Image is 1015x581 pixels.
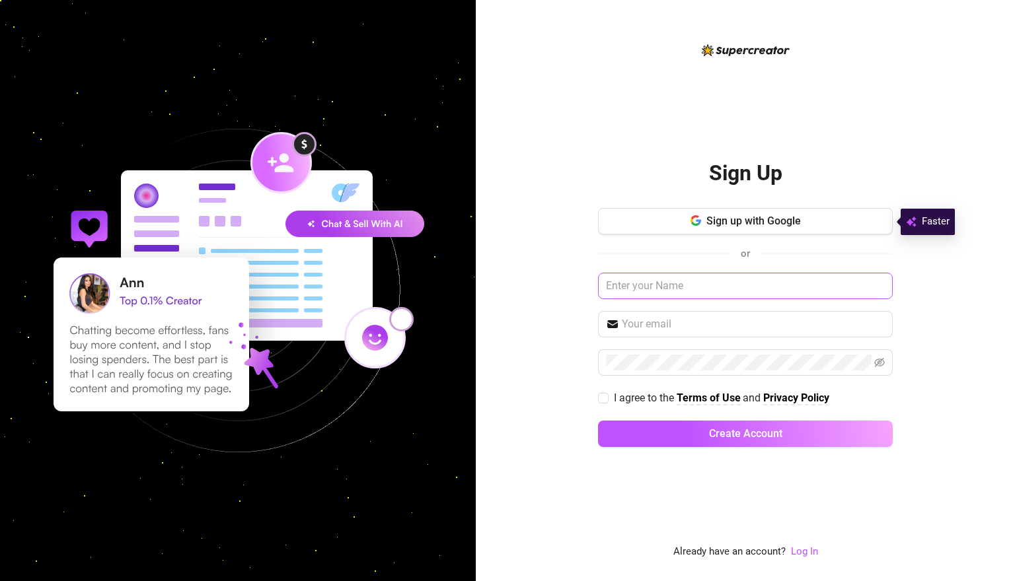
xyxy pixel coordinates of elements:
[598,208,893,234] button: Sign up with Google
[9,62,467,519] img: signup-background-D0MIrEPF.svg
[677,392,741,405] a: Terms of Use
[743,392,763,404] span: and
[763,392,829,405] a: Privacy Policy
[702,44,790,56] img: logo-BBDzfeDw.svg
[673,544,786,560] span: Already have an account?
[791,544,818,560] a: Log In
[706,215,801,227] span: Sign up with Google
[763,392,829,404] strong: Privacy Policy
[906,214,917,230] img: svg%3e
[709,160,782,187] h2: Sign Up
[677,392,741,404] strong: Terms of Use
[791,545,818,557] a: Log In
[598,273,893,299] input: Enter your Name
[741,248,750,259] span: or
[622,316,885,332] input: Your email
[614,392,677,404] span: I agree to the
[598,421,893,447] button: Create Account
[922,214,950,230] span: Faster
[709,427,782,440] span: Create Account
[874,357,885,368] span: eye-invisible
